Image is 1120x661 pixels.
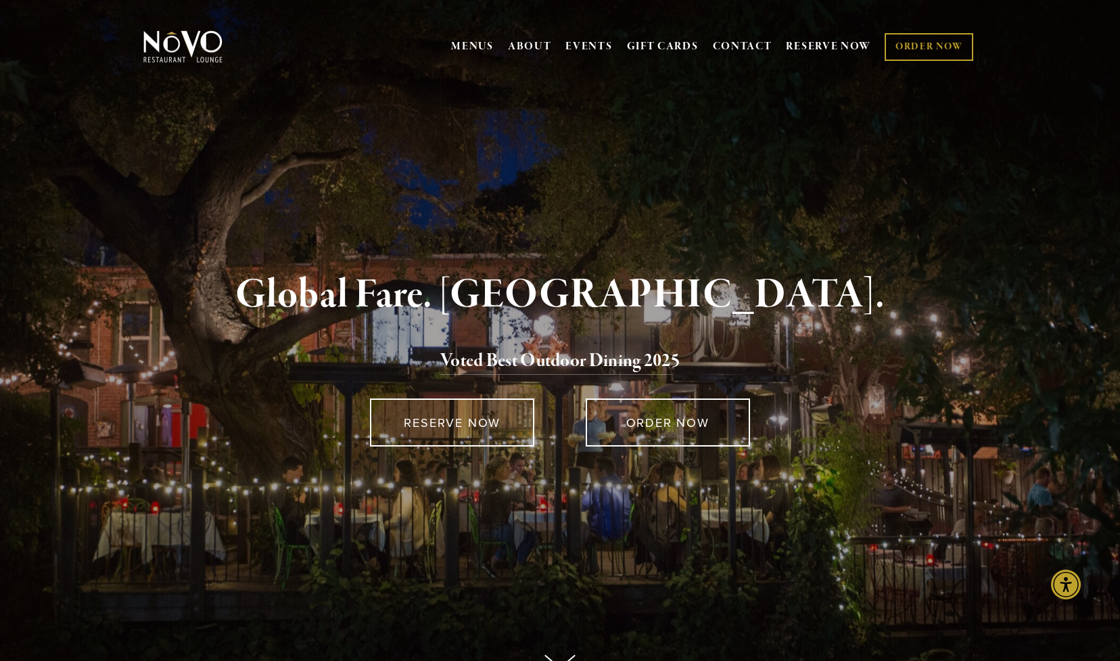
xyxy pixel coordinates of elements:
a: ABOUT [508,40,552,53]
a: Voted Best Outdoor Dining 202 [440,349,671,375]
h2: 5 [166,347,954,375]
a: RESERVE NOW [370,398,534,447]
strong: Global Fare. [GEOGRAPHIC_DATA]. [235,269,884,321]
a: MENUS [451,40,494,53]
a: ORDER NOW [885,33,973,61]
a: CONTACT [713,34,772,60]
a: ORDER NOW [586,398,750,447]
a: GIFT CARDS [627,34,699,60]
div: Accessibility Menu [1051,570,1081,599]
a: EVENTS [565,40,612,53]
img: Novo Restaurant &amp; Lounge [141,30,225,64]
a: RESERVE NOW [786,34,871,60]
